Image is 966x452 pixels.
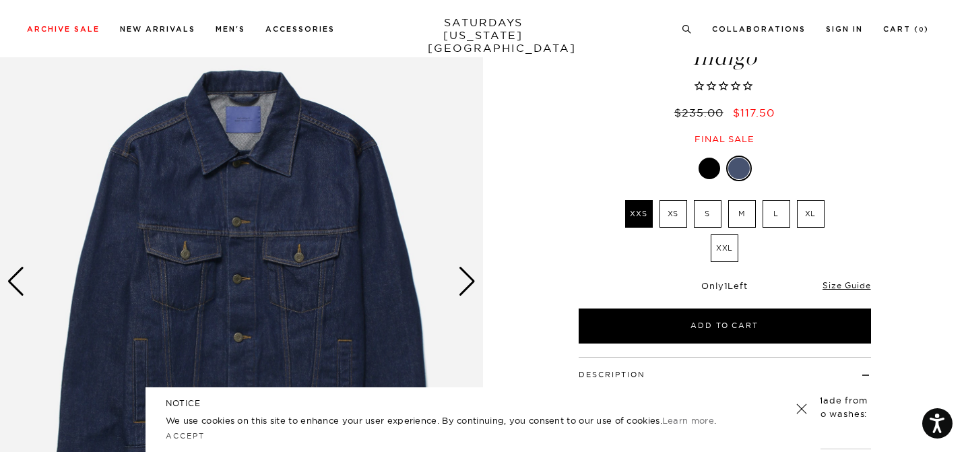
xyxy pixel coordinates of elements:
a: Sign In [826,26,863,33]
label: XS [659,200,687,228]
a: Collaborations [712,26,806,33]
span: $117.50 [733,106,775,119]
span: 1 [724,280,728,291]
div: Next slide [458,267,476,296]
button: Add to Cart [579,309,871,344]
div: Final sale [577,133,873,145]
label: S [694,200,721,228]
a: Size Guide [823,280,870,290]
a: New Arrivals [120,26,195,33]
label: XL [797,200,825,228]
span: Rated 0.0 out of 5 stars 0 reviews [577,79,873,94]
label: L [763,200,790,228]
del: $235.00 [674,106,729,119]
label: XXS [625,200,653,228]
label: M [728,200,756,228]
small: 0 [919,27,924,33]
label: XXL [711,234,738,262]
a: SATURDAYS[US_STATE][GEOGRAPHIC_DATA] [428,16,539,55]
h1: Denim Jacket [577,21,873,69]
button: Description [579,371,645,379]
h5: NOTICE [166,397,800,410]
a: Cart (0) [883,26,929,33]
a: Accept [166,431,205,441]
a: Archive Sale [27,26,100,33]
span: Indigo [577,46,873,69]
a: Learn more [662,415,714,426]
a: Men's [216,26,245,33]
div: Previous slide [7,267,25,296]
p: We use cookies on this site to enhance your user experience. By continuing, you consent to our us... [166,414,752,427]
div: Only Left [579,280,871,292]
a: Accessories [265,26,335,33]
